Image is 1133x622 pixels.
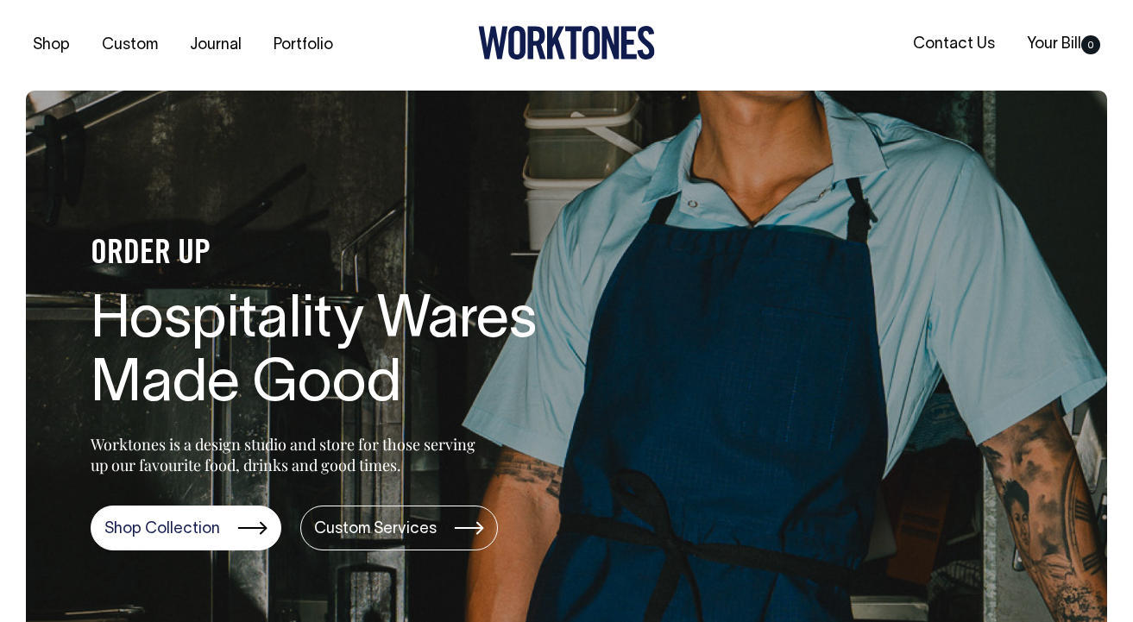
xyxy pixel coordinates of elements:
[906,30,1002,59] a: Contact Us
[91,290,643,419] h1: Hospitality Wares Made Good
[91,506,281,550] a: Shop Collection
[300,506,498,550] a: Custom Services
[91,236,643,273] h4: ORDER UP
[267,31,340,60] a: Portfolio
[1081,35,1100,54] span: 0
[183,31,249,60] a: Journal
[1020,30,1107,59] a: Your Bill0
[91,434,483,475] p: Worktones is a design studio and store for those serving up our favourite food, drinks and good t...
[95,31,165,60] a: Custom
[26,31,77,60] a: Shop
